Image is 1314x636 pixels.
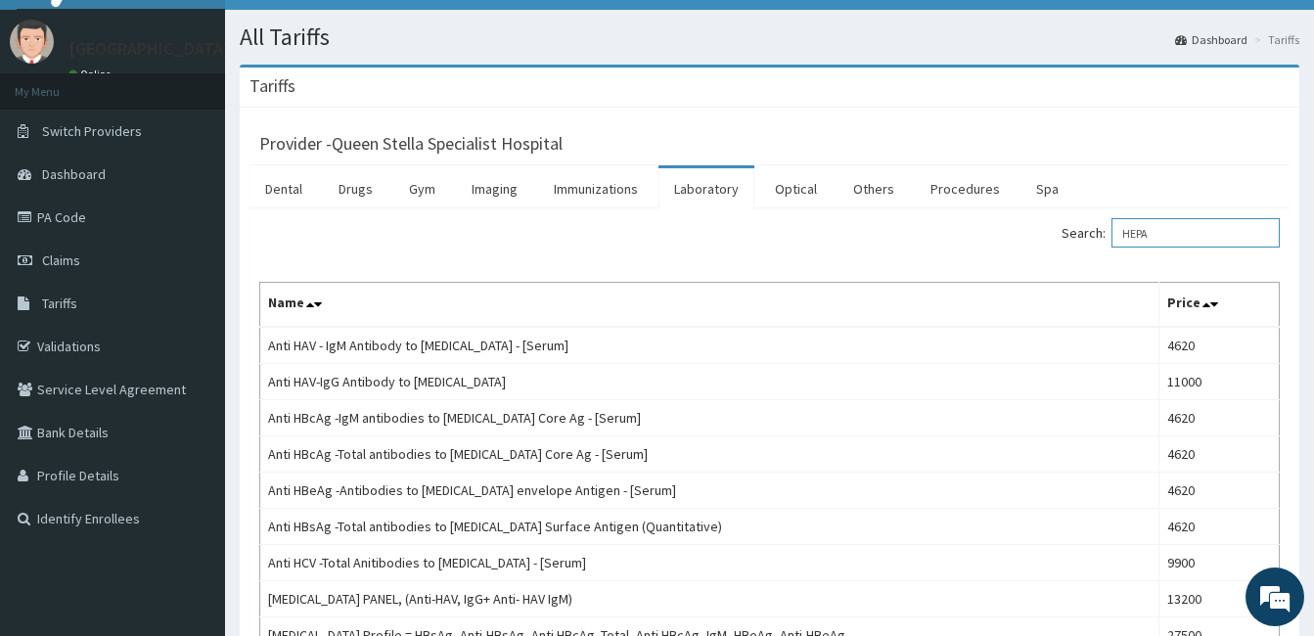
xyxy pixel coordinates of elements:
[1159,400,1280,436] td: 4620
[260,283,1159,328] th: Name
[1175,31,1247,48] a: Dashboard
[1159,364,1280,400] td: 11000
[260,364,1159,400] td: Anti HAV-IgG Antibody to [MEDICAL_DATA]
[260,509,1159,545] td: Anti HBsAg -Total antibodies to [MEDICAL_DATA] Surface Antigen (Quantitative)
[1159,283,1280,328] th: Price
[260,581,1159,617] td: [MEDICAL_DATA] PANEL, (Anti-HAV, IgG+ Anti- HAV IgM)
[1159,509,1280,545] td: 4620
[68,40,230,58] p: [GEOGRAPHIC_DATA]
[260,400,1159,436] td: Anti HBcAg -IgM antibodies to [MEDICAL_DATA] Core Ag - [Serum]
[102,110,329,135] div: Chat with us now
[1159,473,1280,509] td: 4620
[1159,436,1280,473] td: 4620
[249,168,318,209] a: Dental
[260,545,1159,581] td: Anti HCV -Total Anitibodies to [MEDICAL_DATA] - [Serum]
[393,168,451,209] a: Gym
[1159,581,1280,617] td: 13200
[538,168,654,209] a: Immunizations
[456,168,533,209] a: Imaging
[42,122,142,140] span: Switch Providers
[10,20,54,64] img: User Image
[1062,218,1280,248] label: Search:
[36,98,79,147] img: d_794563401_company_1708531726252_794563401
[259,135,563,153] h3: Provider - Queen Stella Specialist Hospital
[915,168,1016,209] a: Procedures
[1249,31,1299,48] li: Tariffs
[323,168,388,209] a: Drugs
[249,77,295,95] h3: Tariffs
[42,251,80,269] span: Claims
[838,168,910,209] a: Others
[658,168,754,209] a: Laboratory
[260,436,1159,473] td: Anti HBcAg -Total antibodies to [MEDICAL_DATA] Core Ag - [Serum]
[1020,168,1074,209] a: Spa
[113,193,270,390] span: We're online!
[1159,545,1280,581] td: 9900
[321,10,368,57] div: Minimize live chat window
[10,427,373,495] textarea: Type your message and hit 'Enter'
[68,68,115,81] a: Online
[1111,218,1280,248] input: Search:
[759,168,833,209] a: Optical
[1159,327,1280,364] td: 4620
[42,165,106,183] span: Dashboard
[260,327,1159,364] td: Anti HAV - IgM Antibody to [MEDICAL_DATA] - [Serum]
[42,295,77,312] span: Tariffs
[260,473,1159,509] td: Anti HBeAg -Antibodies to [MEDICAL_DATA] envelope Antigen - [Serum]
[240,24,1299,50] h1: All Tariffs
